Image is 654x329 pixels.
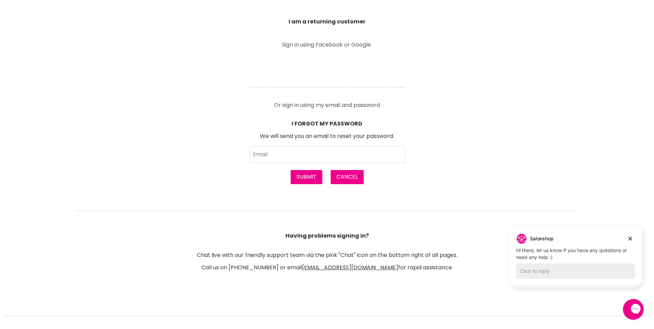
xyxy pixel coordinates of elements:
p: Or sign in using my email and password [250,97,405,108]
p: Sign in using Facebook or Google. [250,42,405,48]
b: I am a returning customer [289,18,365,26]
b: I FORGOT MY PASSWORD [292,120,362,128]
b: Having problems signing in? [285,232,369,240]
iframe: Gorgias live chat messenger [620,297,647,322]
button: Cancel [331,170,364,184]
button: Submit [291,170,322,184]
header: Chat live with our friendly support team via the pink "Chat" icon on the bottom right of all page... [69,201,586,271]
iframe: Social Login Buttons [250,58,405,77]
p: We will send you an email to reset your password. [250,133,405,139]
iframe: Gorgias live chat campaigns [504,207,647,298]
a: [EMAIL_ADDRESS][DOMAIN_NAME] [302,263,398,271]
